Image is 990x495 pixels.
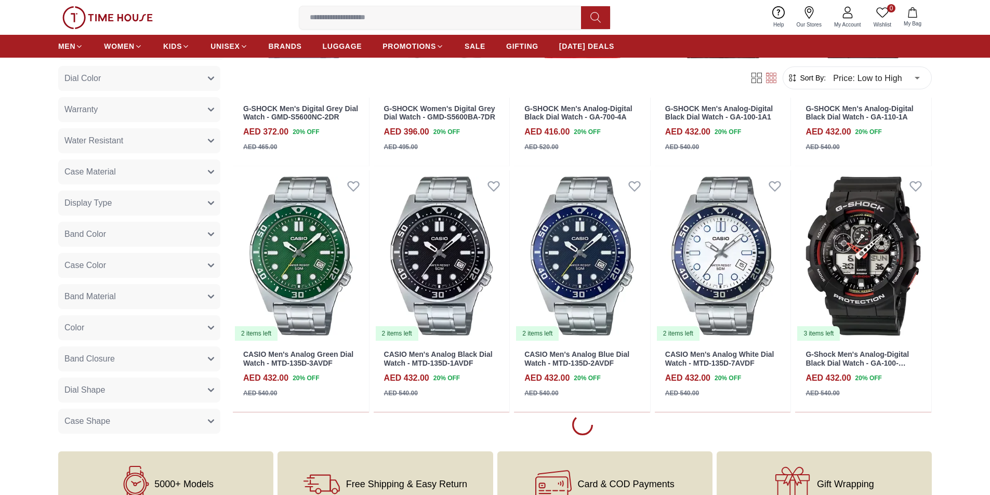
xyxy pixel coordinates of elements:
h4: AED 432.00 [243,372,288,384]
a: PROMOTIONS [382,37,444,56]
span: Color [64,322,84,335]
h4: AED 416.00 [524,126,570,138]
a: G-SHOCK Men's Analog-Digital Black Dial Watch - GA-100-1A1 [665,104,773,122]
span: 20 % OFF [293,373,319,383]
img: CASIO Men's Analog Green Dial Watch - MTD-135D-3AVDF [233,170,369,342]
span: GIFTING [506,41,538,51]
button: Band Material [58,285,220,310]
span: Dial Color [64,73,101,85]
a: G-SHOCK Men's Analog-Digital Black Dial Watch - GA-110-1A [806,104,913,122]
h4: AED 372.00 [243,126,288,138]
span: 20 % OFF [855,373,882,383]
span: Dial Shape [64,384,105,397]
div: AED 540.00 [665,389,699,398]
span: Band Closure [64,353,115,366]
span: Case Shape [64,416,110,428]
button: Display Type [58,191,220,216]
span: 20 % OFF [715,373,741,383]
span: SALE [465,41,485,51]
div: 2 items left [516,326,559,341]
span: PROMOTIONS [382,41,436,51]
a: CASIO Men's Analog Blue Dial Watch - MTD-135D-2AVDF [524,350,629,367]
img: CASIO Men's Analog Blue Dial Watch - MTD-135D-2AVDF [514,170,650,342]
img: ... [62,6,153,29]
span: My Account [830,21,865,29]
button: My Bag [897,5,928,30]
img: CASIO Men's Analog White Dial Watch - MTD-135D-7AVDF [655,170,791,342]
a: G-SHOCK Women's Digital Grey Dial Watch - GMD-S5600BA-7DR [384,104,495,122]
a: UNISEX [210,37,247,56]
span: 20 % OFF [715,127,741,137]
a: CASIO Men's Analog Black Dial Watch - MTD-135D-1AVDF2 items left [374,170,510,342]
a: LUGGAGE [323,37,362,56]
a: MEN [58,37,83,56]
img: CASIO Men's Analog Black Dial Watch - MTD-135D-1AVDF [374,170,510,342]
button: Case Material [58,160,220,185]
a: BRANDS [269,37,302,56]
div: Price: Low to High [826,63,927,92]
button: Water Resistant [58,129,220,154]
span: 0 [887,4,895,12]
h4: AED 396.00 [384,126,429,138]
a: GIFTING [506,37,538,56]
h4: AED 432.00 [665,126,710,138]
a: Help [767,4,790,31]
span: Help [769,21,788,29]
div: AED 540.00 [243,389,277,398]
span: UNISEX [210,41,240,51]
span: 20 % OFF [855,127,882,137]
span: 20 % OFF [574,127,600,137]
div: AED 520.00 [524,142,558,152]
div: AED 540.00 [806,389,839,398]
span: MEN [58,41,75,51]
span: Band Color [64,229,106,241]
button: Sort By: [787,73,826,83]
button: Warranty [58,98,220,123]
span: 20 % OFF [574,373,600,383]
span: 20 % OFF [433,373,460,383]
a: CASIO Men's Analog White Dial Watch - MTD-135D-7AVDF [665,350,774,367]
button: Dial Color [58,66,220,91]
span: Warranty [64,104,98,116]
h4: AED 432.00 [524,372,570,384]
h4: AED 432.00 [665,372,710,384]
span: KIDS [163,41,182,51]
span: Card & COD Payments [578,479,675,489]
span: WOMEN [104,41,135,51]
span: 20 % OFF [433,127,460,137]
a: CASIO Men's Analog Black Dial Watch - MTD-135D-1AVDF [384,350,493,367]
a: G-Shock Men's Analog-Digital Black Dial Watch - GA-100-1A4DR [806,350,909,376]
span: My Bag [900,20,926,28]
a: 0Wishlist [867,4,897,31]
span: BRANDS [269,41,302,51]
span: Case Color [64,260,106,272]
div: 3 items left [797,326,840,341]
span: 20 % OFF [293,127,319,137]
a: G-SHOCK Men's Analog-Digital Black Dial Watch - GA-700-4A [524,104,632,122]
div: 2 items left [657,326,699,341]
span: LUGGAGE [323,41,362,51]
span: Water Resistant [64,135,123,148]
a: CASIO Men's Analog White Dial Watch - MTD-135D-7AVDF2 items left [655,170,791,342]
span: Our Stores [793,21,826,29]
span: Case Material [64,166,116,179]
h4: AED 432.00 [806,372,851,384]
span: Wishlist [869,21,895,29]
a: CASIO Men's Analog Green Dial Watch - MTD-135D-3AVDF [243,350,353,367]
span: [DATE] DEALS [559,41,614,51]
button: Case Color [58,253,220,278]
span: Sort By: [798,73,826,83]
a: G-Shock Men's Analog-Digital Black Dial Watch - GA-100-1A4DR3 items left [795,170,931,342]
a: Our Stores [790,4,828,31]
a: [DATE] DEALS [559,37,614,56]
span: Display Type [64,197,112,210]
div: 2 items left [376,326,418,341]
div: AED 540.00 [806,142,839,152]
div: AED 495.00 [384,142,418,152]
a: SALE [465,37,485,56]
div: AED 540.00 [665,142,699,152]
a: KIDS [163,37,190,56]
span: Free Shipping & Easy Return [346,479,467,489]
span: 5000+ Models [154,479,214,489]
div: AED 465.00 [243,142,277,152]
